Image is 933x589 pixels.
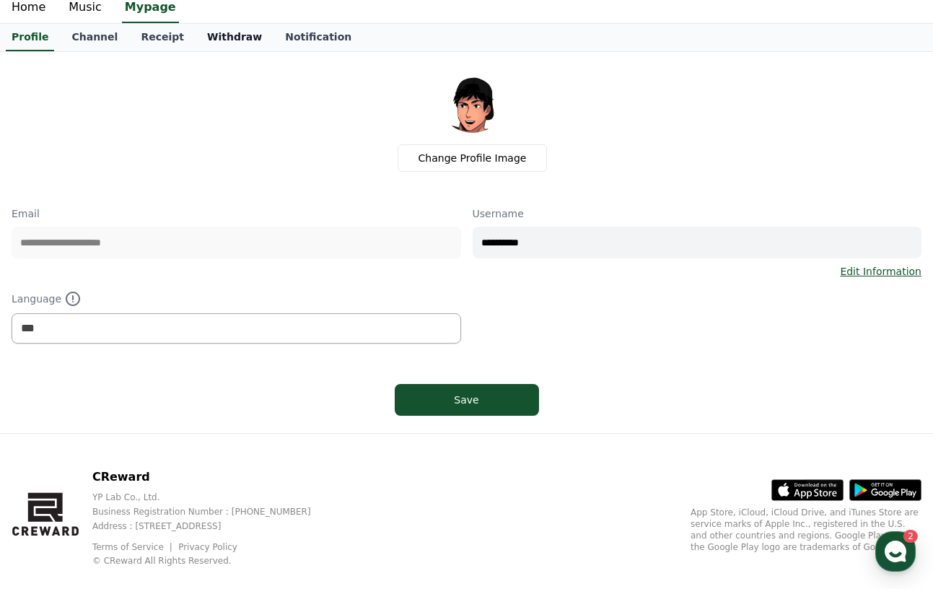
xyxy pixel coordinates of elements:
p: YP Lab Co., Ltd. [92,492,334,503]
button: Save [395,384,539,416]
a: Edit Information [840,264,921,279]
p: © CReward All Rights Reserved. [92,555,334,567]
p: CReward [92,468,334,486]
span: Settings [214,479,249,491]
a: Terms of Service [92,542,175,552]
p: Address : [STREET_ADDRESS] [92,520,334,532]
p: Username [473,206,922,221]
a: Notification [273,24,363,51]
a: Home [4,458,95,494]
div: Save [424,393,510,407]
a: Receipt [129,24,196,51]
a: Profile [6,24,54,51]
a: Privacy Policy [178,542,237,552]
label: Change Profile Image [398,144,548,172]
img: profile_image [438,64,507,133]
p: App Store, iCloud, iCloud Drive, and iTunes Store are service marks of Apple Inc., registered in ... [691,507,921,553]
a: Settings [186,458,277,494]
a: Withdraw [196,24,273,51]
a: Channel [60,24,129,51]
p: Email [12,206,461,221]
span: 2 [146,457,152,468]
a: 2Messages [95,458,186,494]
p: Language [12,290,461,307]
span: Messages [120,480,162,492]
span: Home [37,479,62,491]
p: Business Registration Number : [PHONE_NUMBER] [92,506,334,518]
